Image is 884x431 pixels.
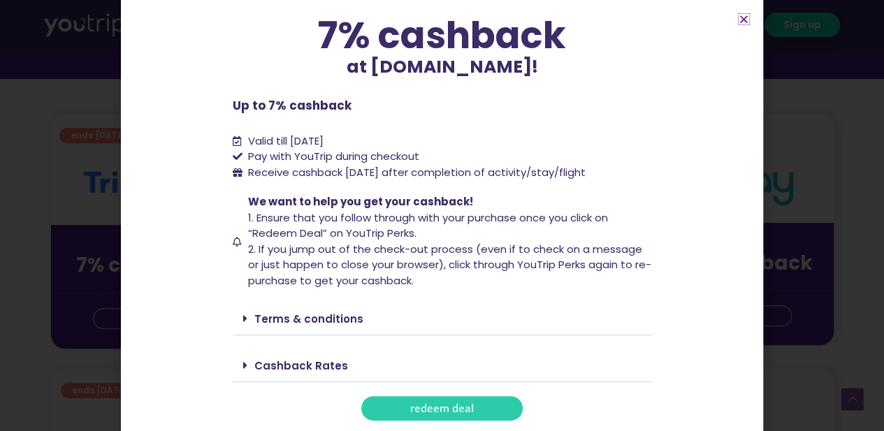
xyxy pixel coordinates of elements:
div: Terms & conditions [233,302,652,335]
div: 7% cashback [233,17,652,54]
a: Cashback Rates [254,358,348,373]
b: Up to 7% cashback [233,97,352,114]
span: redeem deal [410,403,474,414]
span: We want to help you get your cashback! [248,194,473,209]
span: Pay with YouTrip during checkout [245,149,419,165]
a: redeem deal [361,396,523,421]
span: 2. If you jump out of the check-out process (even if to check on a message or just happen to clos... [248,242,651,288]
p: at [DOMAIN_NAME]! [233,54,652,80]
a: Terms & conditions [254,312,363,326]
div: Cashback Rates [233,349,652,382]
span: Valid till [DATE] [248,133,324,148]
span: Receive cashback [DATE] after completion of activity/stay/flight [248,165,586,180]
span: 1. Ensure that you follow through with your purchase once you click on “Redeem Deal” on YouTrip P... [248,210,608,241]
a: Close [739,14,749,24]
